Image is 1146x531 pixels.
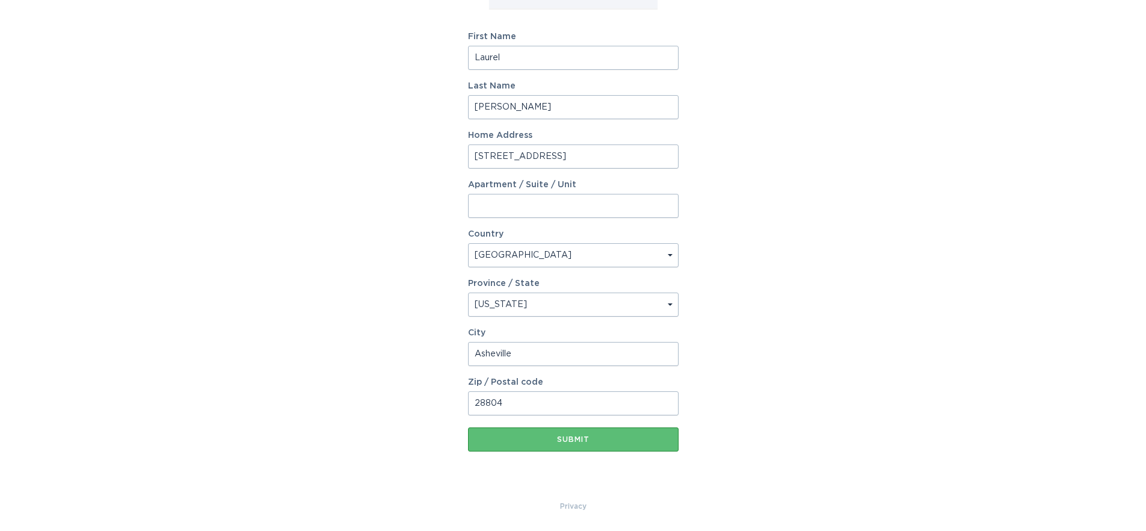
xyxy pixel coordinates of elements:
label: City [468,329,679,337]
label: Zip / Postal code [468,378,679,387]
label: Country [468,230,504,238]
label: Province / State [468,279,540,288]
button: Submit [468,427,679,452]
label: First Name [468,33,679,41]
a: Privacy Policy & Terms of Use [560,500,587,513]
label: Last Name [468,82,679,90]
div: Submit [474,436,673,443]
label: Apartment / Suite / Unit [468,181,679,189]
label: Home Address [468,131,679,140]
